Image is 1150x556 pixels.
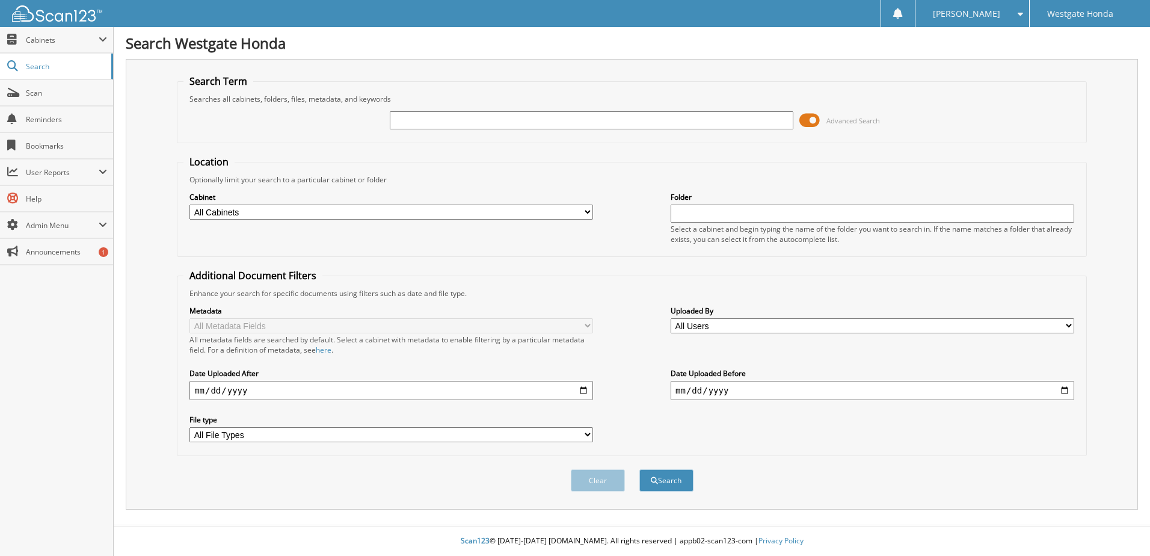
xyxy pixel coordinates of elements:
span: Search [26,61,105,72]
label: Date Uploaded After [189,368,593,378]
input: end [671,381,1074,400]
div: All metadata fields are searched by default. Select a cabinet with metadata to enable filtering b... [189,335,593,355]
label: File type [189,415,593,425]
span: Reminders [26,114,107,125]
img: scan123-logo-white.svg [12,5,102,22]
div: © [DATE]-[DATE] [DOMAIN_NAME]. All rights reserved | appb02-scan123-com | [114,527,1150,556]
h1: Search Westgate Honda [126,33,1138,53]
div: 1 [99,247,108,257]
label: Cabinet [189,192,593,202]
span: Scan123 [461,536,490,546]
span: Advanced Search [826,116,880,125]
div: Searches all cabinets, folders, files, metadata, and keywords [183,94,1080,104]
div: Select a cabinet and begin typing the name of the folder you want to search in. If the name match... [671,224,1074,244]
span: Bookmarks [26,141,107,151]
a: here [316,345,331,355]
span: Westgate Honda [1047,10,1113,17]
div: Optionally limit your search to a particular cabinet or folder [183,175,1080,185]
span: Announcements [26,247,107,257]
legend: Additional Document Filters [183,269,322,282]
a: Privacy Policy [758,536,804,546]
span: User Reports [26,167,99,178]
input: start [189,381,593,400]
span: [PERSON_NAME] [933,10,1000,17]
label: Metadata [189,306,593,316]
legend: Search Term [183,75,253,88]
label: Folder [671,192,1074,202]
label: Uploaded By [671,306,1074,316]
span: Admin Menu [26,220,99,230]
span: Help [26,194,107,204]
legend: Location [183,155,235,168]
button: Search [639,469,693,492]
label: Date Uploaded Before [671,368,1074,378]
span: Scan [26,88,107,98]
button: Clear [571,469,625,492]
span: Cabinets [26,35,99,45]
div: Enhance your search for specific documents using filters such as date and file type. [183,288,1080,298]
